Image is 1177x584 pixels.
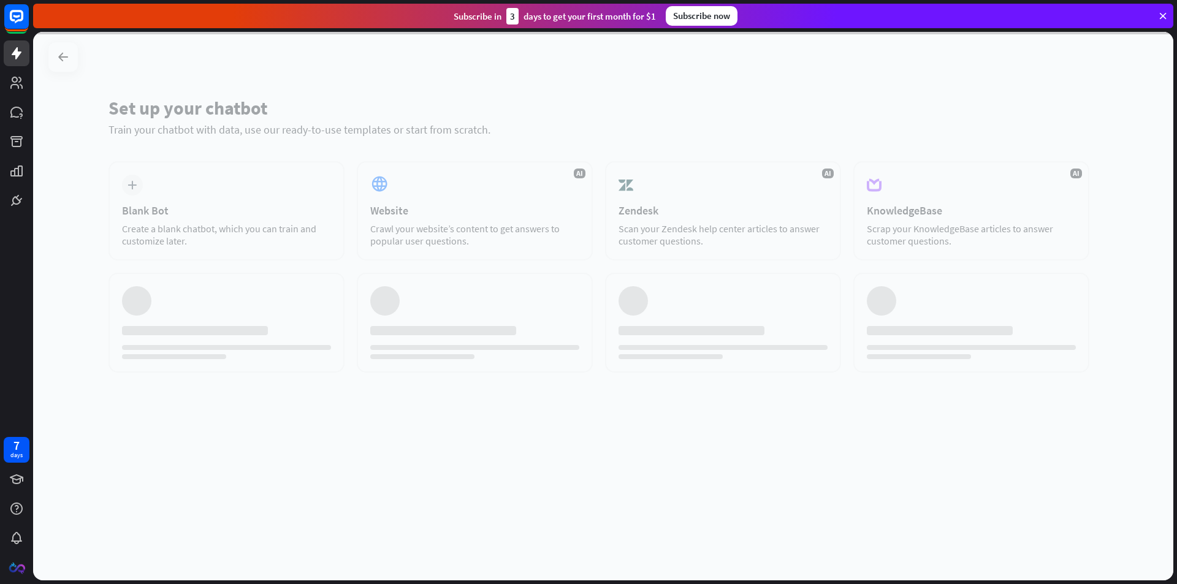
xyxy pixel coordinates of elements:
[666,6,737,26] div: Subscribe now
[454,8,656,25] div: Subscribe in days to get your first month for $1
[506,8,519,25] div: 3
[4,437,29,463] a: 7 days
[10,451,23,460] div: days
[13,440,20,451] div: 7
